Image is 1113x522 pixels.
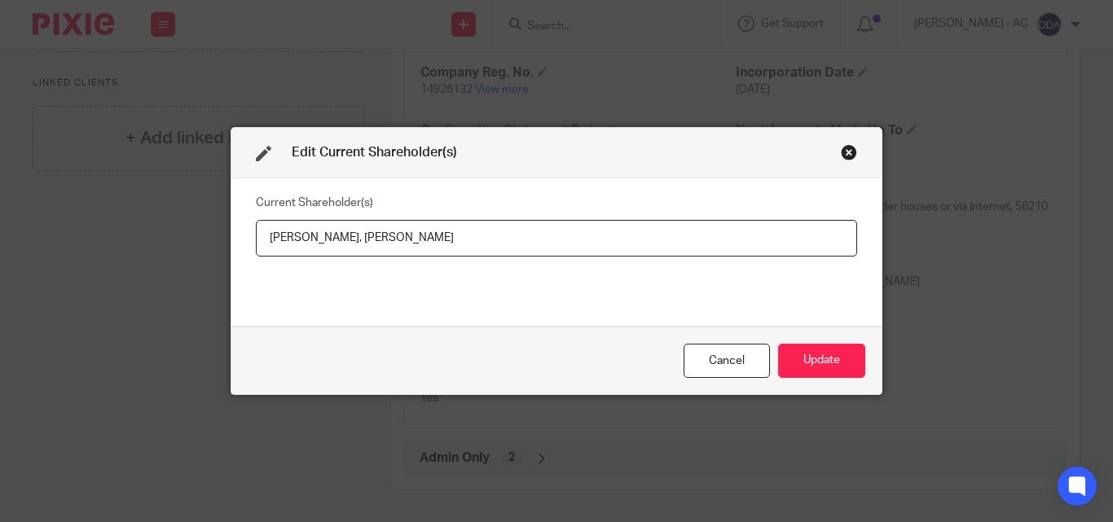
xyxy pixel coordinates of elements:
div: Close this dialog window [684,344,770,379]
div: Close this dialog window [841,144,857,160]
label: Current Shareholder(s) [256,195,373,211]
button: Update [778,344,865,379]
input: Current Shareholder(s) [256,220,857,257]
span: Edit Current Shareholder(s) [292,146,457,159]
